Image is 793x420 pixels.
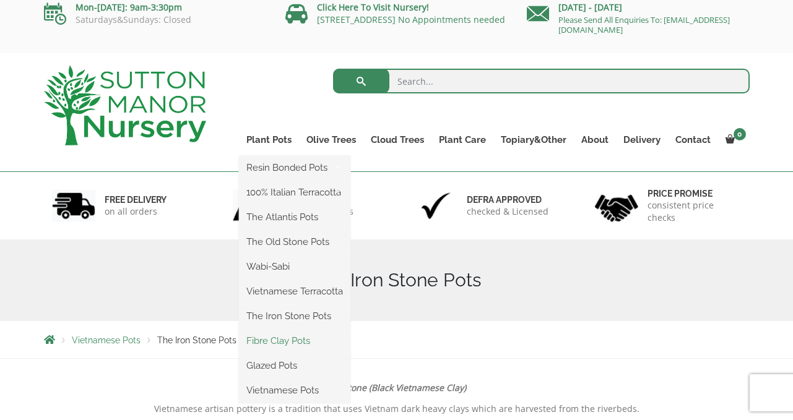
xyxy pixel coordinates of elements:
p: Vietnamese artisan pottery is a tradition that uses Vietnam dark heavy clays which are harvested ... [44,401,750,416]
a: Wabi-Sabi [239,257,350,276]
a: 100% Italian Terracotta [239,183,350,202]
a: About [574,131,616,148]
a: Please Send All Enquiries To: [EMAIL_ADDRESS][DOMAIN_NAME] [558,14,730,35]
p: checked & Licensed [467,205,548,218]
p: Saturdays&Sundays: Closed [44,15,267,25]
h6: FREE DELIVERY [105,194,167,205]
img: 1.jpg [52,190,95,221]
a: Click Here To Visit Nursery! [317,1,429,13]
nav: Breadcrumbs [44,335,750,345]
p: consistent price checks [648,199,742,224]
a: Plant Care [431,131,493,148]
a: 0 [718,131,750,148]
input: Search... [333,69,750,93]
h1: The Iron Stone Pots [44,269,750,291]
p: on all orders [105,205,167,218]
a: Plant Pots [239,131,299,148]
h6: Defra approved [467,194,548,205]
a: The Atlantis Pots [239,208,350,226]
img: 2.jpg [233,190,276,221]
img: 3.jpg [414,190,457,221]
a: The Iron Stone Pots [239,307,350,325]
span: The Iron Stone Pots [157,335,236,345]
h6: Price promise [648,188,742,199]
a: Olive Trees [299,131,363,148]
span: 0 [734,128,746,140]
a: Glazed Pots [239,356,350,375]
a: Vietnamese Pots [239,381,350,400]
a: Fibre Clay Pots [239,332,350,350]
a: [STREET_ADDRESS] No Appointments needed [317,14,505,25]
a: Vietnamese Pots [72,335,141,345]
img: logo [44,66,206,145]
img: 4.jpg [595,187,638,225]
a: Contact [668,131,718,148]
strong: Ironstone (Black Vietnamese Clay) [327,382,466,393]
a: Vietnamese Terracotta [239,282,350,301]
a: Delivery [616,131,668,148]
a: The Old Stone Pots [239,233,350,251]
a: Resin Bonded Pots [239,158,350,177]
a: Cloud Trees [363,131,431,148]
a: Topiary&Other [493,131,574,148]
